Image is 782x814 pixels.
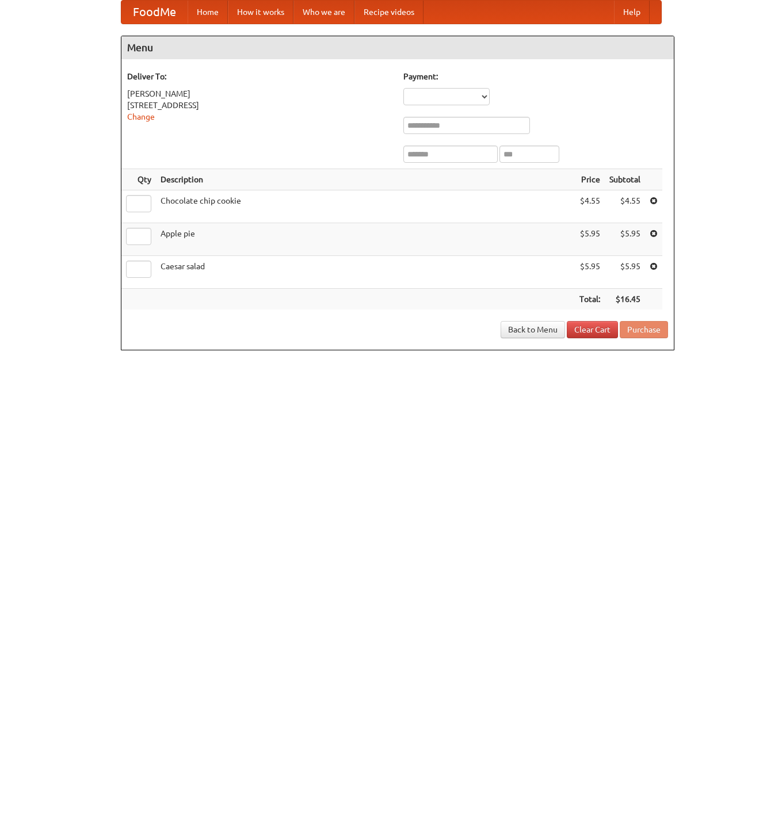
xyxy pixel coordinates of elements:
[188,1,228,24] a: Home
[575,190,605,223] td: $4.55
[127,112,155,121] a: Change
[501,321,565,338] a: Back to Menu
[403,71,668,82] h5: Payment:
[293,1,354,24] a: Who we are
[605,169,645,190] th: Subtotal
[156,223,575,256] td: Apple pie
[121,36,674,59] h4: Menu
[127,88,392,100] div: [PERSON_NAME]
[620,321,668,338] button: Purchase
[575,289,605,310] th: Total:
[354,1,424,24] a: Recipe videos
[156,169,575,190] th: Description
[605,289,645,310] th: $16.45
[121,169,156,190] th: Qty
[228,1,293,24] a: How it works
[575,223,605,256] td: $5.95
[121,1,188,24] a: FoodMe
[127,71,392,82] h5: Deliver To:
[127,100,392,111] div: [STREET_ADDRESS]
[575,169,605,190] th: Price
[156,256,575,289] td: Caesar salad
[567,321,618,338] a: Clear Cart
[605,256,645,289] td: $5.95
[156,190,575,223] td: Chocolate chip cookie
[575,256,605,289] td: $5.95
[614,1,650,24] a: Help
[605,190,645,223] td: $4.55
[605,223,645,256] td: $5.95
